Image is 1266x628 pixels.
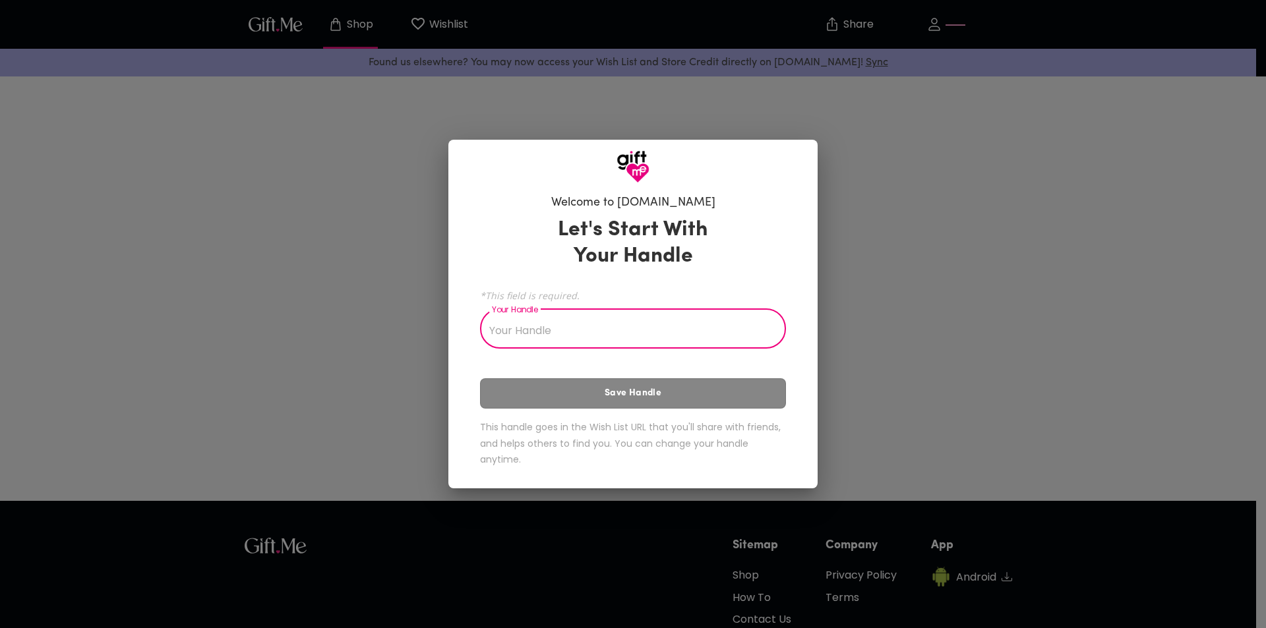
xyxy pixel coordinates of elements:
[617,150,649,183] img: GiftMe Logo
[480,289,786,302] span: *This field is required.
[541,217,725,270] h3: Let's Start With Your Handle
[551,195,715,211] h6: Welcome to [DOMAIN_NAME]
[480,419,786,468] h6: This handle goes in the Wish List URL that you'll share with friends, and helps others to find yo...
[480,312,771,349] input: Your Handle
